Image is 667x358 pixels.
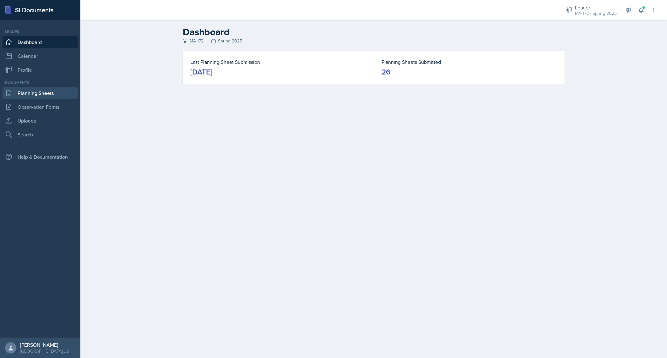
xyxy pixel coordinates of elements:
[3,128,78,141] a: Search
[3,80,78,85] div: Documents
[3,87,78,99] a: Planning Sheets
[3,101,78,113] a: Observation Forms
[3,29,78,35] div: Leader
[3,114,78,127] a: Uploads
[3,151,78,163] div: Help & Documentation
[3,50,78,62] a: Calendar
[190,58,366,66] dt: Last Planning Sheet Submission
[20,342,75,348] div: [PERSON_NAME]
[575,4,617,11] div: Leader
[190,67,212,77] div: [DATE]
[3,36,78,48] a: Dashboard
[20,348,75,354] div: [GEOGRAPHIC_DATA][US_STATE] in [GEOGRAPHIC_DATA]
[183,26,565,38] h2: Dashboard
[3,63,78,76] a: Profile
[183,38,565,44] div: MA 172 Spring 2025
[575,10,617,17] div: MA 172 / Spring 2025
[382,58,557,66] dt: Planning Sheets Submitted
[382,67,390,77] div: 26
